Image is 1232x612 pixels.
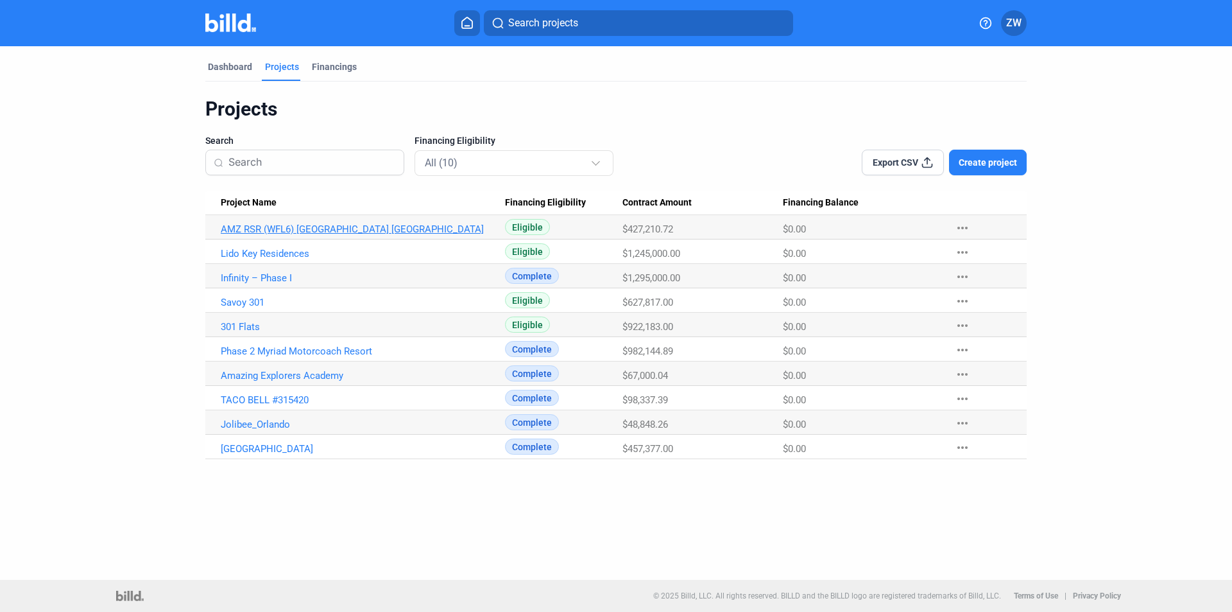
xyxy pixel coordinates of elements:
mat-icon: more_horiz [955,220,970,236]
span: $98,337.39 [622,394,668,406]
img: logo [116,591,144,601]
span: Eligible [505,317,550,333]
span: $922,183.00 [622,321,673,333]
a: Amazing Explorers Academy [221,370,505,381]
b: Terms of Use [1014,591,1058,600]
mat-icon: more_horiz [955,318,970,333]
span: Eligible [505,292,550,308]
button: Export CSV [862,150,944,175]
span: Project Name [221,197,277,209]
span: Create project [959,156,1017,169]
span: $48,848.26 [622,419,668,430]
mat-icon: more_horiz [955,367,970,382]
div: Financing Eligibility [505,197,623,209]
input: Search [228,149,396,176]
span: ZW [1006,15,1022,31]
span: Eligible [505,219,550,235]
span: Contract Amount [622,197,692,209]
mat-select-trigger: All (10) [425,157,458,169]
mat-icon: more_horiz [955,293,970,309]
mat-icon: more_horiz [955,342,970,358]
p: © 2025 Billd, LLC. All rights reserved. BILLD and the BILLD logo are registered trademarks of Bil... [653,591,1001,600]
a: Savoy 301 [221,297,505,308]
span: $0.00 [783,297,806,308]
span: Search projects [508,15,578,31]
a: Infinity – Phase I [221,272,505,284]
mat-icon: more_horiz [955,440,970,455]
a: Phase 2 Myriad Motorcoach Resort [221,345,505,357]
span: Eligible [505,243,550,259]
span: Export CSV [873,156,918,169]
a: [GEOGRAPHIC_DATA] [221,443,505,455]
span: $67,000.04 [622,370,668,381]
span: $0.00 [783,223,806,235]
span: Complete [505,268,559,284]
a: 301 Flats [221,321,505,333]
span: $982,144.89 [622,345,673,357]
img: Billd Company Logo [205,13,256,32]
span: Financing Balance [783,197,859,209]
span: Search [205,134,234,147]
span: $427,210.72 [622,223,673,235]
div: Project Name [221,197,505,209]
span: $1,245,000.00 [622,248,680,259]
span: Complete [505,341,559,357]
div: Projects [265,60,299,73]
span: $0.00 [783,272,806,284]
div: Financings [312,60,357,73]
div: Contract Amount [622,197,783,209]
span: Complete [505,414,559,430]
span: $0.00 [783,419,806,430]
span: $0.00 [783,394,806,406]
span: $0.00 [783,321,806,333]
mat-icon: more_horiz [955,415,970,431]
span: $0.00 [783,248,806,259]
div: Dashboard [208,60,252,73]
a: AMZ RSR (WFL6) [GEOGRAPHIC_DATA] [GEOGRAPHIC_DATA] [221,223,505,235]
mat-icon: more_horiz [955,269,970,284]
div: Financing Balance [783,197,942,209]
p: | [1065,591,1066,600]
span: Complete [505,390,559,406]
span: $457,377.00 [622,443,673,455]
span: $0.00 [783,443,806,455]
button: Search projects [484,10,793,36]
span: $1,295,000.00 [622,272,680,284]
mat-icon: more_horiz [955,245,970,260]
button: ZW [1001,10,1027,36]
div: Projects [205,97,1027,121]
span: Complete [505,439,559,455]
span: Complete [505,365,559,381]
span: $627,817.00 [622,297,673,308]
mat-icon: more_horiz [955,391,970,407]
a: TACO BELL #315420 [221,394,505,406]
button: Create project [949,150,1027,175]
b: Privacy Policy [1073,591,1121,600]
span: Financing Eligibility [505,197,586,209]
span: $0.00 [783,370,806,381]
span: Financing Eligibility [415,134,495,147]
span: $0.00 [783,345,806,357]
a: Jolibee_Orlando [221,419,505,430]
a: Lido Key Residences [221,248,505,259]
